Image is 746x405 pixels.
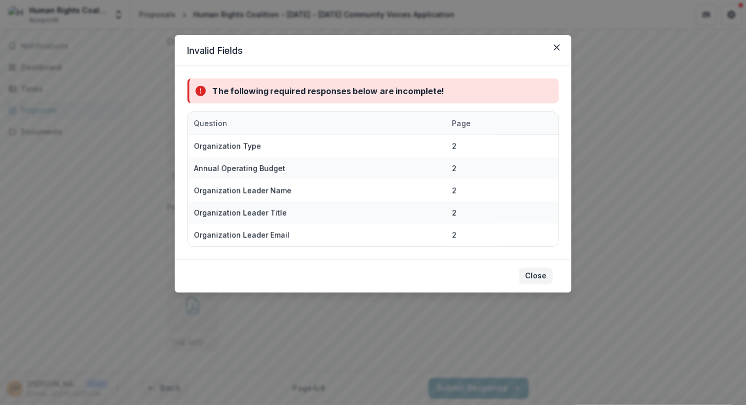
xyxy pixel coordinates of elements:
[194,229,289,240] div: Organization Leader Email
[452,163,457,174] div: 2
[446,112,497,134] div: Page
[452,229,457,240] div: 2
[452,141,457,152] div: 2
[194,185,292,196] div: Organization Leader Name
[188,112,446,134] div: Question
[519,268,553,285] button: Close
[188,118,233,129] div: Question
[452,207,457,218] div: 2
[175,35,572,66] header: Invalid Fields
[194,163,285,174] div: Annual Operating Budget
[446,118,476,129] div: Page
[452,185,457,196] div: 2
[194,207,287,218] div: Organization Leader Title
[549,39,565,56] button: Close
[194,141,261,152] div: Organization Type
[212,85,445,97] div: The following required responses below are incomplete!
